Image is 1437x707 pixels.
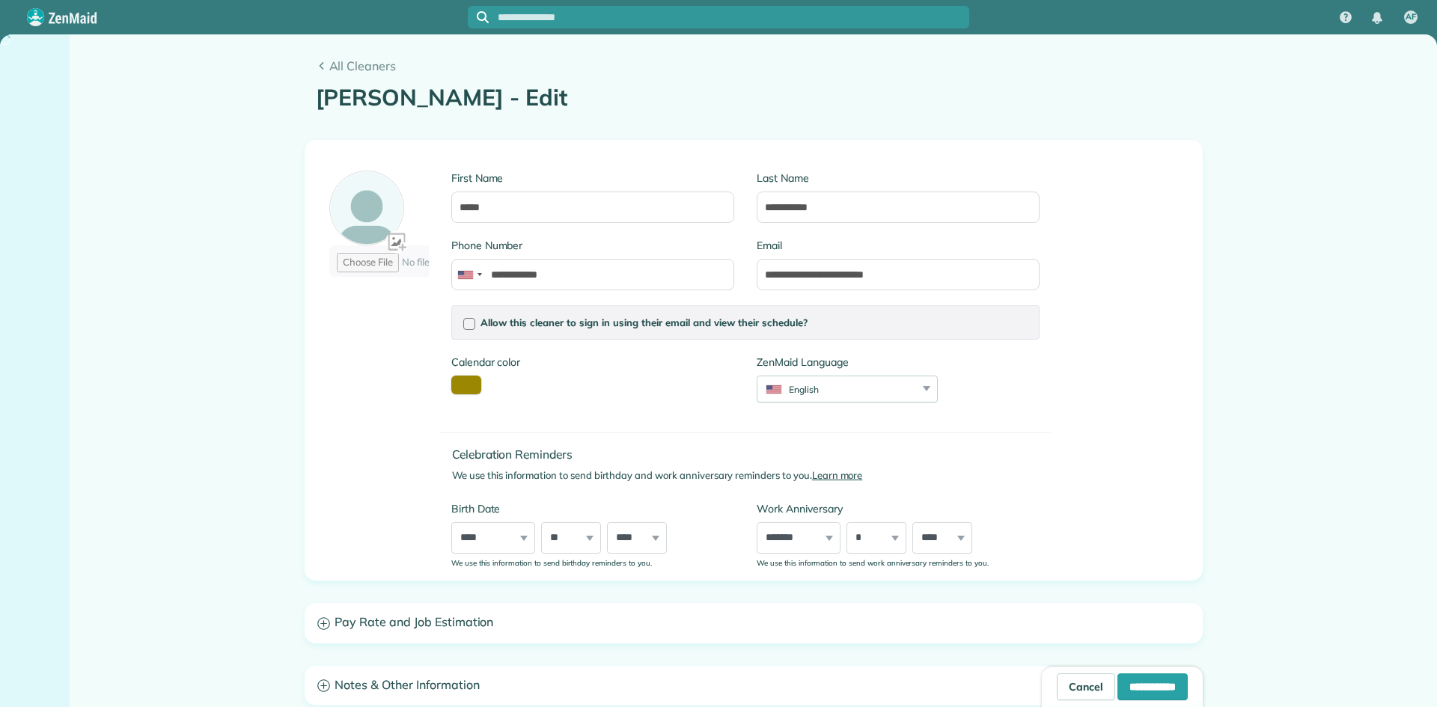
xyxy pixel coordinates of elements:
[477,11,489,23] svg: Focus search
[305,604,1202,642] a: Pay Rate and Job Estimation
[468,11,489,23] button: Focus search
[1406,11,1416,23] span: AF
[1361,1,1393,34] div: Notifications
[316,57,1192,75] a: All Cleaners
[480,316,808,328] span: Allow this cleaner to sign in using their email and view their schedule?
[757,171,1040,186] label: Last Name
[452,468,1052,483] p: We use this information to send birthday and work anniversary reminders to you.
[451,501,734,516] label: Birth Date
[757,238,1040,253] label: Email
[451,376,481,394] button: toggle color picker dialog
[451,355,520,370] label: Calendar color
[1057,673,1115,700] a: Cancel
[316,85,1192,110] h1: [PERSON_NAME] - Edit
[329,57,1192,75] span: All Cleaners
[452,448,1052,461] h4: Celebration Reminders
[757,501,1040,516] label: Work Anniversary
[451,558,652,567] sub: We use this information to send birthday reminders to you.
[451,238,734,253] label: Phone Number
[757,355,938,370] label: ZenMaid Language
[305,667,1202,705] a: Notes & Other Information
[812,469,863,481] a: Learn more
[757,383,918,396] div: English
[452,260,486,290] div: United States: +1
[451,171,734,186] label: First Name
[757,558,988,567] sub: We use this information to send work anniversary reminders to you.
